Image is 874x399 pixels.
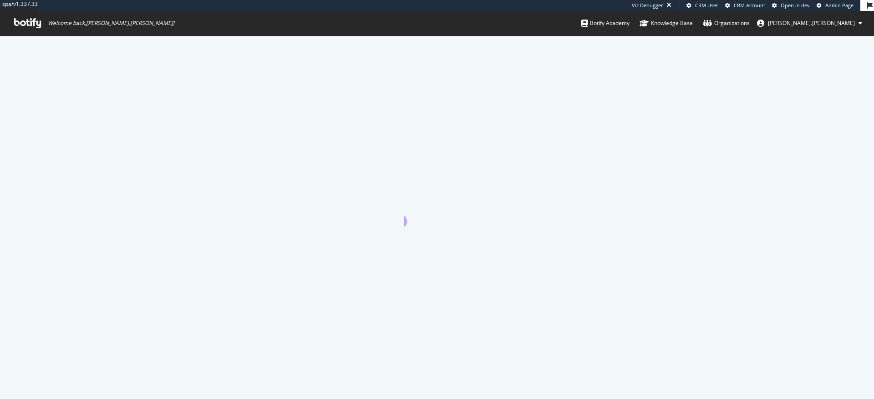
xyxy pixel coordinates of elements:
span: CRM Account [734,2,765,9]
a: Organizations [703,11,750,35]
span: dave.coppedge [768,19,855,27]
a: Knowledge Base [640,11,693,35]
a: Botify Academy [581,11,630,35]
button: [PERSON_NAME].[PERSON_NAME] [750,16,869,30]
a: Open in dev [772,2,810,9]
span: Admin Page [825,2,854,9]
span: CRM User [695,2,718,9]
div: Viz Debugger: [632,2,665,9]
span: Welcome back, [PERSON_NAME].[PERSON_NAME] ! [48,20,174,27]
div: Knowledge Base [640,19,693,28]
div: animation [404,194,470,227]
a: CRM Account [725,2,765,9]
div: Botify Academy [581,19,630,28]
div: Organizations [703,19,750,28]
a: CRM User [686,2,718,9]
span: Open in dev [781,2,810,9]
a: Admin Page [817,2,854,9]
